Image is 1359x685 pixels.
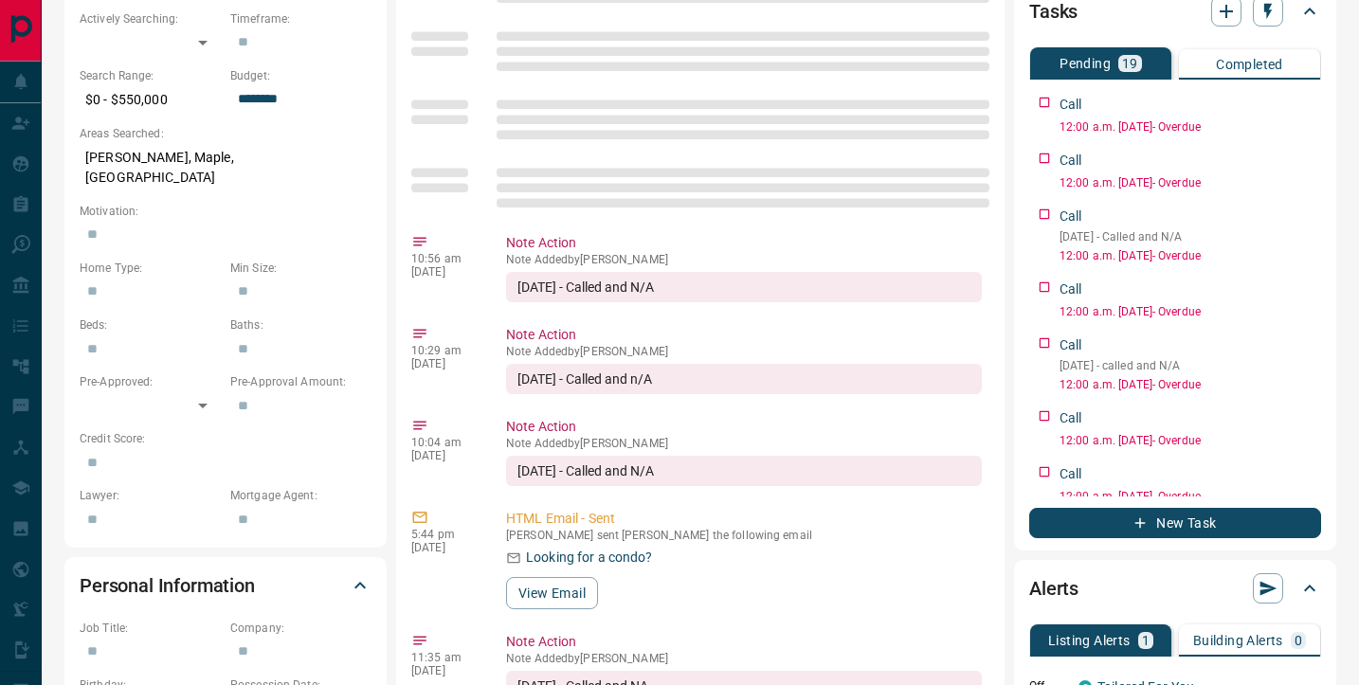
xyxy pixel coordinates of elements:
div: [DATE] - Called and N/A [506,456,982,486]
p: Building Alerts [1193,634,1283,647]
p: Listing Alerts [1048,634,1131,647]
p: 12:00 a.m. [DATE] - Overdue [1060,247,1321,264]
p: [DATE] - called and N/A [1060,357,1321,374]
p: Lawyer: [80,487,221,504]
p: Job Title: [80,620,221,637]
p: Pre-Approval Amount: [230,373,371,390]
p: Credit Score: [80,430,371,447]
p: HTML Email - Sent [506,509,982,529]
p: [DATE] [411,265,478,279]
div: Personal Information [80,563,371,608]
p: [PERSON_NAME] sent [PERSON_NAME] the following email [506,529,982,542]
p: 12:00 a.m. [DATE] - Overdue [1060,376,1321,393]
p: Company: [230,620,371,637]
p: Note Added by [PERSON_NAME] [506,253,982,266]
p: 12:00 a.m. [DATE] - Overdue [1060,174,1321,191]
p: 12:00 a.m. [DATE] - Overdue [1060,118,1321,135]
p: 0 [1295,634,1302,647]
p: [DATE] - Called and N/A [1060,228,1321,245]
p: 1 [1142,634,1150,647]
p: Note Action [506,233,982,253]
p: Call [1060,95,1082,115]
p: Call [1060,207,1082,226]
p: Baths: [230,316,371,333]
p: 5:44 pm [411,528,478,541]
p: Budget: [230,67,371,84]
p: $0 - $550,000 [80,84,221,116]
p: 19 [1122,57,1138,70]
p: 10:56 am [411,252,478,265]
p: Note Action [506,632,982,652]
p: Call [1060,335,1082,355]
p: Note Added by [PERSON_NAME] [506,437,982,450]
p: Looking for a condo? [526,548,653,568]
p: Note Action [506,417,982,437]
p: Call [1060,464,1082,484]
p: Areas Searched: [80,125,371,142]
p: Pre-Approved: [80,373,221,390]
p: 12:00 a.m. [DATE] - Overdue [1060,432,1321,449]
p: Timeframe: [230,10,371,27]
p: Actively Searching: [80,10,221,27]
div: [DATE] - Called and n/A [506,364,982,394]
p: Search Range: [80,67,221,84]
h2: Alerts [1029,573,1078,604]
p: Min Size: [230,260,371,277]
p: Beds: [80,316,221,333]
p: Completed [1216,58,1283,71]
p: Motivation: [80,203,371,220]
p: 11:35 am [411,651,478,664]
p: [PERSON_NAME], Maple, [GEOGRAPHIC_DATA] [80,142,371,193]
p: Call [1060,408,1082,428]
p: [DATE] [411,541,478,554]
button: View Email [506,577,598,609]
p: 12:00 a.m. [DATE] - Overdue [1060,303,1321,320]
h2: Personal Information [80,570,255,601]
p: 10:29 am [411,344,478,357]
p: Call [1060,279,1082,299]
p: Note Action [506,325,982,345]
div: Alerts [1029,566,1321,611]
p: Mortgage Agent: [230,487,371,504]
p: [DATE] [411,357,478,370]
p: Note Added by [PERSON_NAME] [506,345,982,358]
p: Note Added by [PERSON_NAME] [506,652,982,665]
p: Home Type: [80,260,221,277]
p: [DATE] [411,664,478,677]
p: Pending [1060,57,1111,70]
button: New Task [1029,508,1321,538]
div: [DATE] - Called and N/A [506,272,982,302]
p: [DATE] [411,449,478,462]
p: 10:04 am [411,436,478,449]
p: 12:00 a.m. [DATE] - Overdue [1060,488,1321,505]
p: Call [1060,151,1082,171]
